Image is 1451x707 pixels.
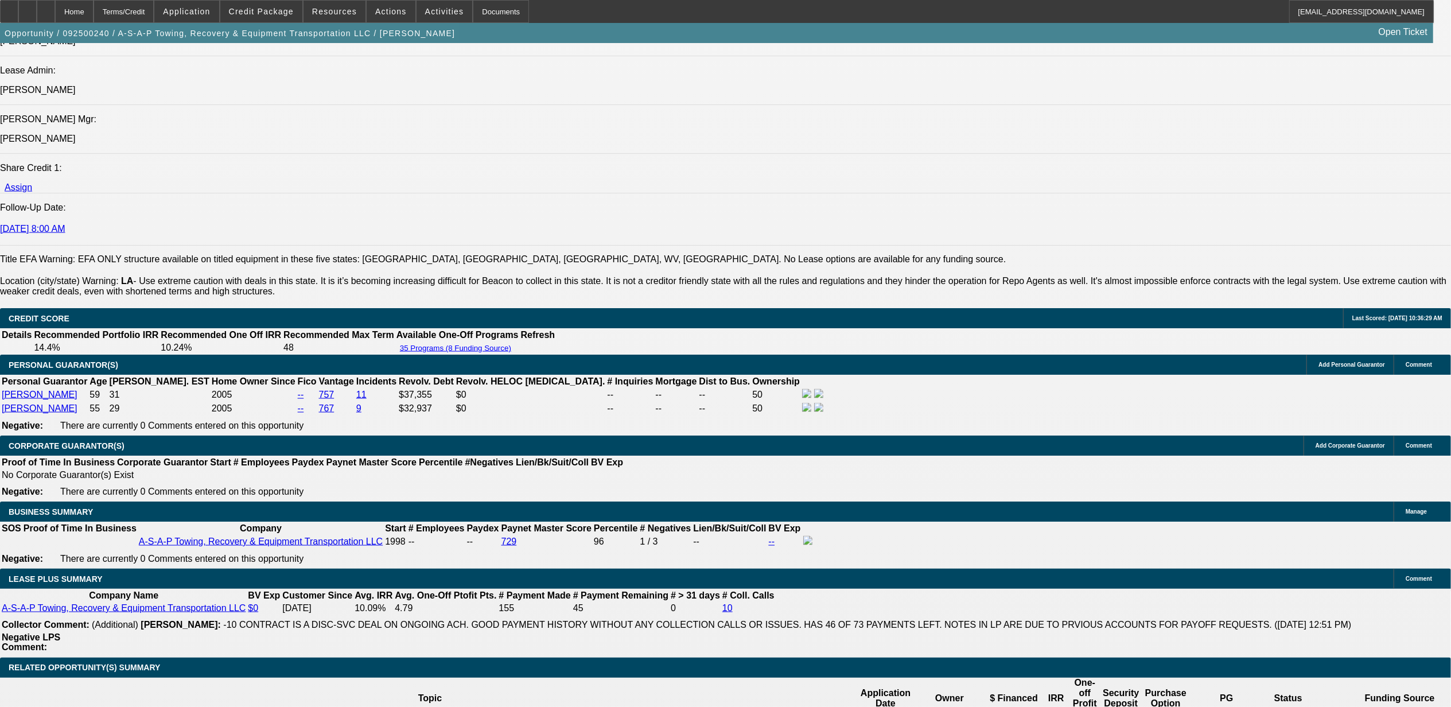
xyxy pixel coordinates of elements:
td: $0 [456,389,606,401]
td: 4.79 [394,603,497,614]
b: Revolv. HELOC [MEDICAL_DATA]. [456,376,605,386]
span: LEASE PLUS SUMMARY [9,574,103,584]
span: There are currently 0 Comments entered on this opportunity [60,554,304,564]
b: Avg. IRR [355,591,392,600]
a: Open Ticket [1374,22,1432,42]
img: linkedin-icon.png [814,389,823,398]
th: Recommended One Off IRR [160,329,282,341]
a: 10 [722,603,733,613]
span: RELATED OPPORTUNITY(S) SUMMARY [9,663,160,673]
b: Negative: [2,554,43,564]
td: -- [655,389,698,401]
a: A-S-A-P Towing, Recovery & Equipment Transportation LLC [2,603,246,613]
button: Resources [304,1,365,22]
b: LA [121,276,133,286]
td: 10.09% [354,603,393,614]
b: # Employees [409,523,465,533]
b: Paynet Master Score [326,457,417,467]
th: Recommended Portfolio IRR [33,329,159,341]
span: Credit Package [229,7,294,16]
b: [PERSON_NAME]. EST [110,376,209,386]
td: 50 [752,389,800,401]
td: No Corporate Guarantor(s) Exist [1,469,628,481]
b: [PERSON_NAME]: [141,620,221,630]
a: 729 [501,537,517,546]
b: # Inquiries [607,376,653,386]
div: 96 [594,537,637,547]
b: BV Exp [248,591,280,600]
span: Add Corporate Guarantor [1316,442,1385,449]
td: $37,355 [398,389,454,401]
b: Mortgage [656,376,697,386]
button: Credit Package [220,1,302,22]
img: linkedin-icon.png [814,403,823,412]
a: -- [298,403,304,413]
td: 155 [498,603,571,614]
td: 48 [283,342,395,353]
span: -- [409,537,415,546]
b: # Payment Remaining [573,591,668,600]
td: -- [606,389,653,401]
span: Activities [425,7,464,16]
td: 59 [89,389,107,401]
a: Assign [5,182,32,192]
td: 0 [670,603,721,614]
b: Ownership [752,376,800,386]
b: # Employees [234,457,290,467]
label: EFA ONLY structure available on titled equipment in these five states: [GEOGRAPHIC_DATA], [GEOGRA... [78,254,1006,264]
b: Fico [298,376,317,386]
span: BUSINESS SUMMARY [9,507,93,516]
a: -- [769,537,775,546]
b: BV Exp [769,523,801,533]
b: Personal Guarantor [2,376,87,386]
b: # Coll. Calls [722,591,775,600]
span: There are currently 0 Comments entered on this opportunity [60,421,304,430]
b: BV Exp [591,457,623,467]
b: Company Name [89,591,158,600]
span: CORPORATE GUARANTOR(S) [9,441,125,450]
td: -- [699,402,751,415]
td: [DATE] [282,603,353,614]
b: Start [210,457,231,467]
b: Lien/Bk/Suit/Coll [693,523,766,533]
b: # Payment Made [499,591,570,600]
td: 29 [109,402,210,415]
b: Customer Since [282,591,352,600]
td: 1998 [384,535,406,548]
b: Lien/Bk/Suit/Coll [516,457,589,467]
a: [PERSON_NAME] [2,403,77,413]
td: $32,937 [398,402,454,415]
b: Paydex [292,457,324,467]
td: $0 [456,402,606,415]
span: There are currently 0 Comments entered on this opportunity [60,487,304,496]
img: facebook-icon.png [802,403,811,412]
button: Activities [417,1,473,22]
b: Revolv. Debt [399,376,454,386]
a: $0 [248,603,258,613]
b: Company [240,523,282,533]
b: Paynet Master Score [501,523,592,533]
img: facebook-icon.png [802,389,811,398]
td: 45 [573,603,669,614]
b: Start [385,523,406,533]
span: Add Personal Guarantor [1318,362,1385,368]
span: Resources [312,7,357,16]
th: Details [1,329,32,341]
span: -10 CONTRACT IS A DISC-SVC DEAL ON ONGOING ACH. GOOD PAYMENT HISTORY WITHOUT ANY COLLECTION CALLS... [223,620,1351,630]
th: Recommended Max Term [283,329,395,341]
td: 14.4% [33,342,159,353]
span: Comment [1406,362,1432,368]
span: Actions [375,7,407,16]
a: -- [298,390,304,399]
b: #Negatives [465,457,514,467]
td: -- [699,389,751,401]
td: -- [693,535,767,548]
span: Comment [1406,442,1432,449]
img: facebook-icon.png [803,536,812,545]
a: 9 [356,403,361,413]
td: -- [466,535,500,548]
td: 50 [752,402,800,415]
b: Dist to Bus. [699,376,750,386]
b: Home Owner Since [212,376,295,386]
th: Proof of Time In Business [23,523,137,534]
